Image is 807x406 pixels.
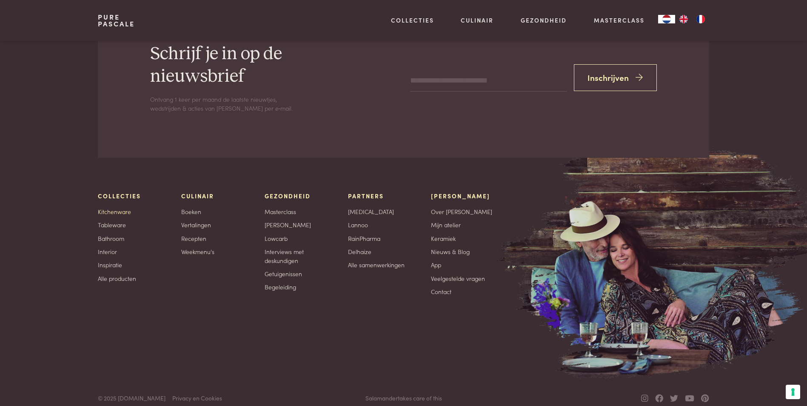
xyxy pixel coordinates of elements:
a: Culinair [461,16,493,25]
a: Gezondheid [521,16,567,25]
a: Alle producten [98,274,136,283]
a: Nieuws & Blog [431,247,470,256]
a: Over [PERSON_NAME] [431,207,492,216]
a: [MEDICAL_DATA] [348,207,394,216]
a: Masterclass [594,16,644,25]
p: Ontvang 1 keer per maand de laatste nieuwtjes, wedstrijden & acties van [PERSON_NAME] per e‑mail. [150,95,295,112]
a: Recepten [181,234,206,243]
a: Bathroom [98,234,124,243]
span: Culinair [181,192,214,200]
a: Contact [431,287,451,296]
h2: Schrijf je in op de nieuwsbrief [150,43,345,88]
a: Vertalingen [181,220,211,229]
a: Interviews met deskundigen [265,247,334,265]
a: Inspiratie [98,260,122,269]
aside: Language selected: Nederlands [658,15,709,23]
a: EN [675,15,692,23]
a: Mijn atelier [431,220,461,229]
a: Kitchenware [98,207,131,216]
a: [PERSON_NAME] [265,220,311,229]
a: Masterclass [265,207,296,216]
a: Privacy en Cookies [172,394,222,403]
a: Getuigenissen [265,269,302,278]
a: Begeleiding [265,283,296,292]
div: Language [658,15,675,23]
ul: Language list [675,15,709,23]
a: Boeken [181,207,201,216]
a: Keramiek [431,234,456,243]
span: [PERSON_NAME] [431,192,490,200]
a: App [431,260,441,269]
a: Lannoo [348,220,368,229]
span: © 2025 [DOMAIN_NAME] [98,394,165,403]
span: takes care of this [365,394,442,403]
a: Tableware [98,220,126,229]
a: Interior [98,247,117,256]
a: RainPharma [348,234,380,243]
a: PurePascale [98,14,135,27]
a: Alle samenwerkingen [348,260,405,269]
a: Veelgestelde vragen [431,274,485,283]
button: Inschrijven [574,64,657,91]
a: Salamander [365,394,398,402]
a: Weekmenu's [181,247,214,256]
a: Collecties [391,16,434,25]
a: Delhaize [348,247,371,256]
span: Partners [348,192,384,200]
button: Uw voorkeuren voor toestemming voor trackingtechnologieën [786,385,800,399]
a: NL [658,15,675,23]
a: Lowcarb [265,234,288,243]
a: FR [692,15,709,23]
span: Collecties [98,192,141,200]
span: Gezondheid [265,192,311,200]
